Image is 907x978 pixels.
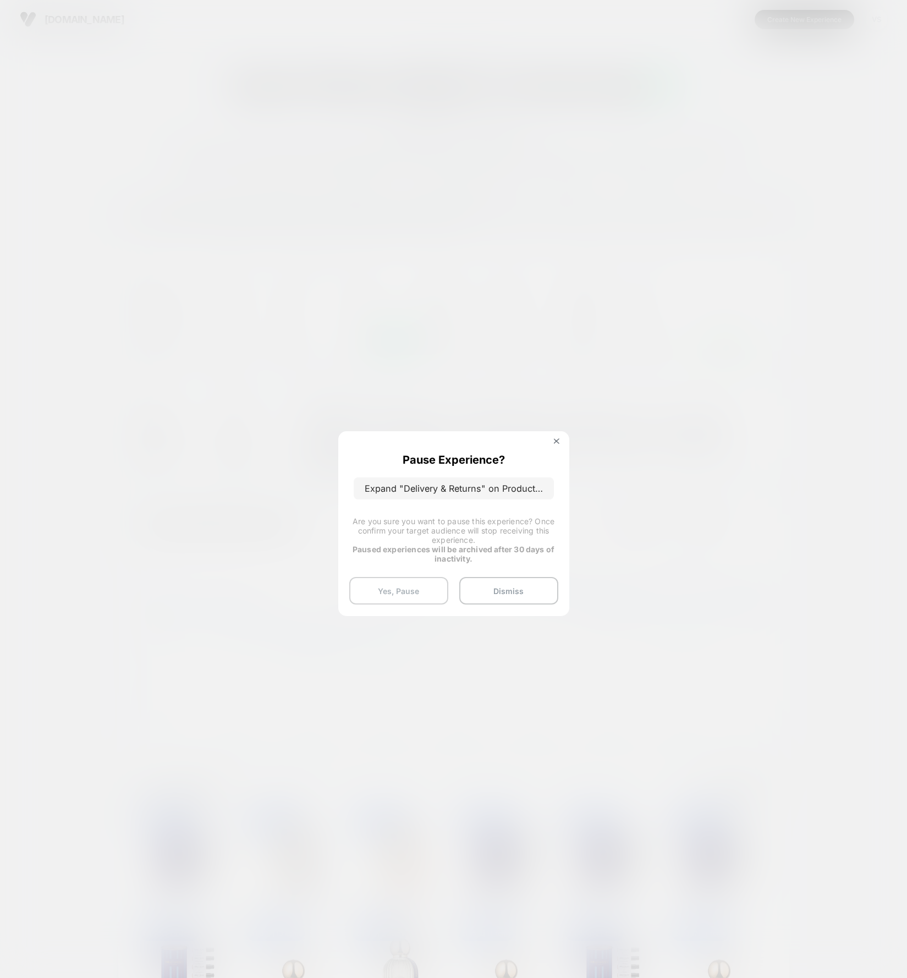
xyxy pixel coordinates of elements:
[554,438,559,444] img: close
[459,577,558,605] button: Dismiss
[349,577,448,605] button: Yes, Pause
[353,545,554,563] strong: Paused experiences will be archived after 30 days of inactivity.
[353,517,554,545] span: Are you sure you want to pause this experience? Once confirm your target audience will stop recei...
[354,477,554,499] p: Expand "Delivery & Returns" on Product Page
[403,453,505,466] p: Pause Experience?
